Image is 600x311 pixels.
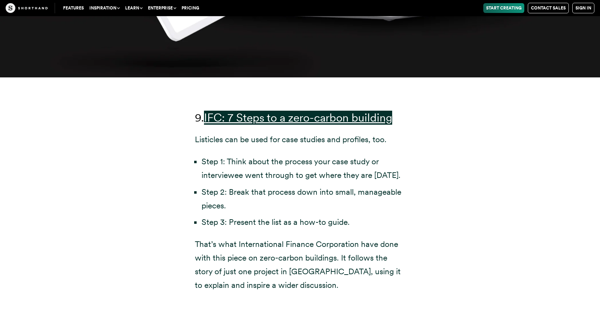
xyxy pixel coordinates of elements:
[195,133,405,146] p: Listicles can be used for case studies and profiles, too.
[6,3,48,13] img: The Craft
[179,3,202,13] a: Pricing
[87,3,122,13] button: Inspiration
[202,215,405,229] li: Step 3: Present the list as a how-to guide.
[483,3,524,13] a: Start Creating
[204,111,392,124] a: IFC: 7 Steps to a zero-carbon building
[122,3,145,13] button: Learn
[145,3,179,13] button: Enterprise
[195,237,405,292] p: That’s what International Finance Corporation have done with this piece on zero-carbon buildings....
[60,3,87,13] a: Features
[528,3,569,13] a: Contact Sales
[195,111,204,124] span: 9.
[572,3,594,13] a: Sign in
[202,185,405,213] li: Step 2: Break that process down into small, manageable pieces.
[202,155,405,182] li: Step 1: Think about the process your case study or interviewee went through to get where they are...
